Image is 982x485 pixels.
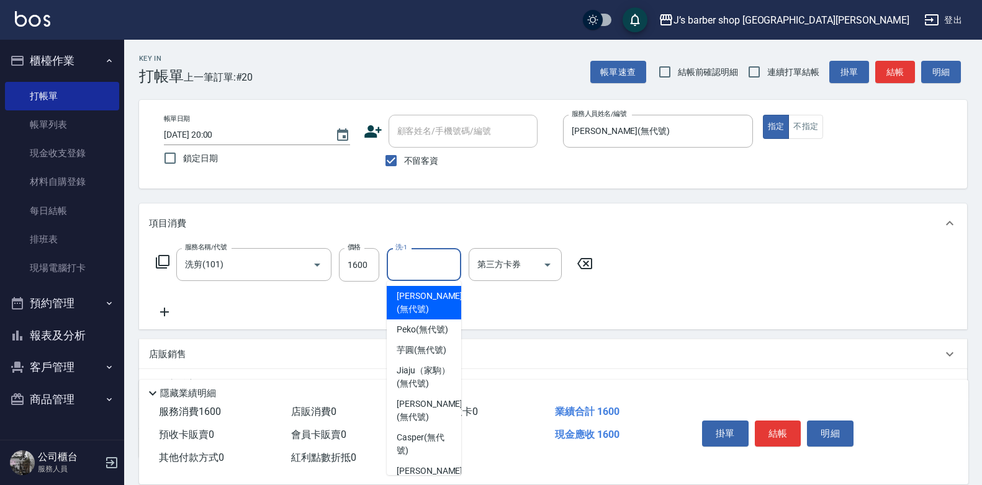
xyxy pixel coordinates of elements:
div: J’s barber shop [GEOGRAPHIC_DATA][PERSON_NAME] [673,12,909,28]
button: Open [307,255,327,275]
span: 服務消費 1600 [159,406,221,417]
span: Peko (無代號) [397,323,448,336]
button: 報表及分析 [5,319,119,352]
span: 業績合計 1600 [555,406,619,417]
a: 排班表 [5,225,119,254]
a: 打帳單 [5,82,119,110]
img: Person [10,450,35,475]
span: 芋圓 (無代號) [397,344,446,357]
p: 服務人員 [38,463,101,474]
button: save [623,7,647,32]
button: 掛單 [702,420,749,447]
p: 店販銷售 [149,348,186,361]
a: 每日結帳 [5,197,119,225]
button: 掛單 [829,61,869,84]
button: Choose date, selected date is 2025-09-13 [328,120,358,150]
a: 材料自購登錄 [5,167,119,196]
label: 價格 [348,242,361,252]
button: 結帳 [875,61,915,84]
span: [PERSON_NAME] (無代號) [397,290,462,316]
a: 現場電腦打卡 [5,254,119,282]
input: YYYY/MM/DD hh:mm [164,125,323,145]
span: 上一筆訂單:#20 [184,69,253,85]
button: 商品管理 [5,383,119,416]
a: 現金收支登錄 [5,139,119,167]
label: 帳單日期 [164,114,190,123]
a: 帳單列表 [5,110,119,139]
span: 結帳前確認明細 [678,66,739,79]
span: 店販消費 0 [291,406,336,417]
span: Casper (無代號) [397,431,451,457]
button: 帳單速查 [590,61,646,84]
span: 預收卡販賣 0 [159,429,214,440]
span: Jiaju（家駒） (無代號) [397,364,451,390]
button: 客戶管理 [5,351,119,383]
button: 預約管理 [5,287,119,319]
button: 明細 [921,61,961,84]
button: 登出 [919,9,967,32]
div: 店販銷售 [139,339,967,369]
div: 項目消費 [139,203,967,243]
span: 現金應收 1600 [555,429,619,440]
span: 紅利點數折抵 0 [291,452,356,463]
img: Logo [15,11,50,27]
span: 其他付款方式 0 [159,452,224,463]
p: 隱藏業績明細 [160,387,216,400]
button: 指定 [763,115,790,139]
span: 不留客資 [404,154,439,167]
button: 結帳 [755,420,801,447]
span: [PERSON_NAME] (無代號) [397,398,462,424]
h5: 公司櫃台 [38,451,101,463]
p: 預收卡販賣 [149,378,196,391]
button: 櫃檯作業 [5,45,119,77]
h3: 打帳單 [139,68,184,85]
button: 明細 [807,420,854,447]
div: 預收卡販賣 [139,369,967,399]
span: 會員卡販賣 0 [291,429,346,440]
p: 項目消費 [149,217,186,230]
button: J’s barber shop [GEOGRAPHIC_DATA][PERSON_NAME] [654,7,914,33]
label: 服務人員姓名/編號 [572,109,626,118]
span: 鎖定日期 [183,152,218,165]
button: 不指定 [788,115,823,139]
button: Open [538,255,557,275]
label: 洗-1 [395,242,407,252]
h2: Key In [139,55,184,63]
label: 服務名稱/代號 [185,242,227,252]
span: 連續打單結帳 [767,66,819,79]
